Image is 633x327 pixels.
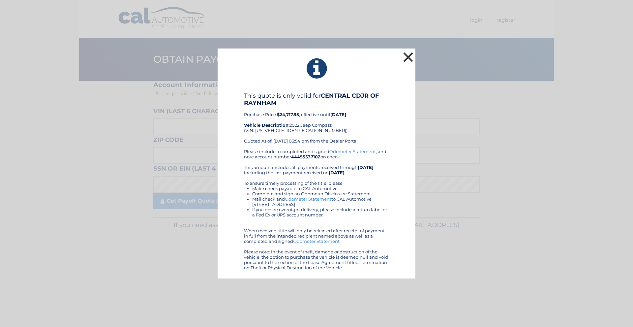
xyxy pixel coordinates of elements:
b: [DATE] [358,165,374,170]
li: If you desire overnight delivery, please include a return label or a Fed Ex or UPS account number. [252,207,389,217]
a: Odometer Statement [285,196,331,202]
div: Please include a completed and signed , and note account number on check. This amount includes al... [244,149,389,270]
b: 44455537102 [291,154,320,159]
button: × [402,50,415,64]
b: $24,717.95 [277,112,299,117]
li: Complete and sign an Odometer Disclosure Statement [252,191,389,196]
li: Mail check and to CAL Automotive, [STREET_ADDRESS] [252,196,389,207]
b: [DATE] [330,112,346,117]
a: Odometer Statement [293,239,340,244]
strong: Vehicle Description: [244,122,289,128]
b: CENTRAL CDJR OF RAYNHAM [244,92,379,107]
li: Make check payable to CAL Automotive [252,186,389,191]
div: Purchase Price: , effective until 2022 Jeep Compass (VIN: [US_VEHICLE_IDENTIFICATION_NUMBER]) Quo... [244,92,389,149]
h4: This quote is only valid for [244,92,389,107]
b: [DATE] [329,170,345,175]
a: Odometer Statement [329,149,376,154]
